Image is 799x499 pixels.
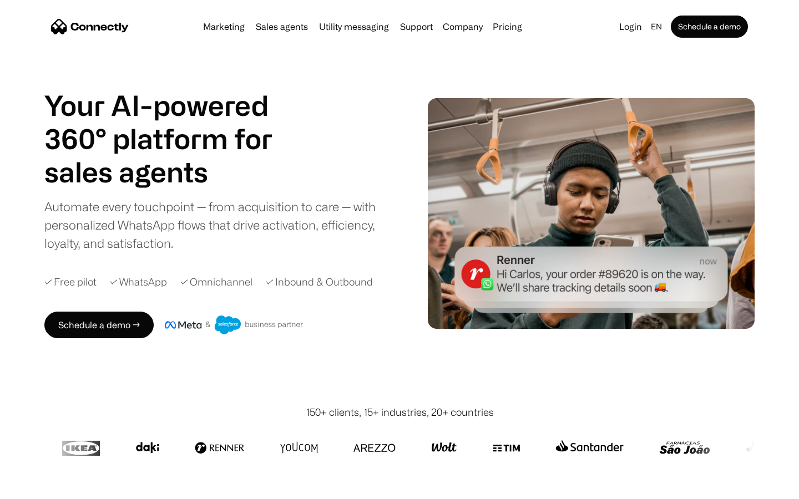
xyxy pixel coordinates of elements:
[315,22,393,31] a: Utility messaging
[651,19,662,34] div: en
[44,197,394,252] div: Automate every touchpoint — from acquisition to care — with personalized WhatsApp flows that driv...
[11,478,67,495] aside: Language selected: English
[396,22,437,31] a: Support
[266,274,373,289] div: ✓ Inbound & Outbound
[110,274,167,289] div: ✓ WhatsApp
[44,274,97,289] div: ✓ Free pilot
[251,22,312,31] a: Sales agents
[615,19,646,34] a: Login
[165,315,304,334] img: Meta and Salesforce business partner badge.
[199,22,249,31] a: Marketing
[180,274,252,289] div: ✓ Omnichannel
[44,312,154,338] a: Schedule a demo →
[22,480,67,495] ul: Language list
[44,155,300,189] h1: sales agents
[306,405,494,420] div: 150+ clients, 15+ industries, 20+ countries
[671,16,748,38] a: Schedule a demo
[488,22,527,31] a: Pricing
[443,19,483,34] div: Company
[44,89,300,155] h1: Your AI-powered 360° platform for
